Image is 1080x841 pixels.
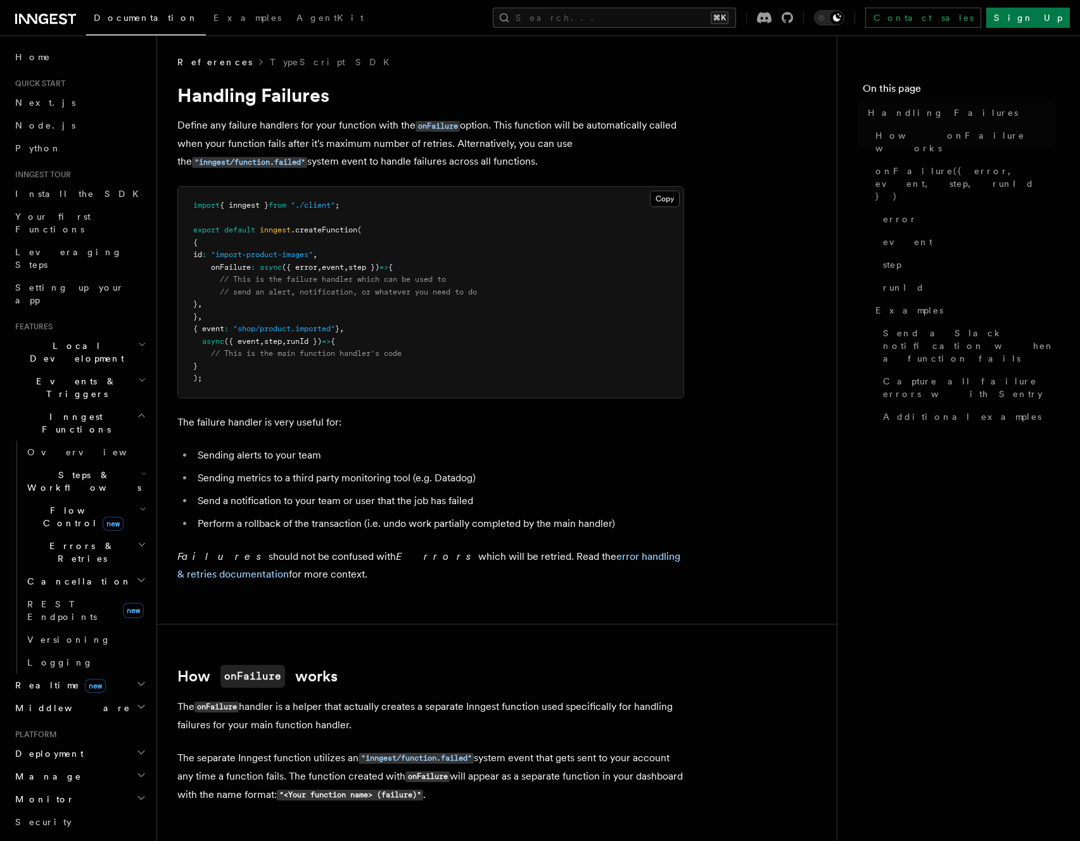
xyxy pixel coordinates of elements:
span: event [322,263,344,272]
span: error [883,213,917,225]
a: event [878,231,1055,253]
a: onFailure [416,119,460,131]
button: Steps & Workflows [22,464,149,499]
span: , [344,263,348,272]
span: Cancellation [22,575,132,588]
span: runId }) [286,337,322,346]
span: => [379,263,388,272]
button: Manage [10,765,149,788]
span: new [123,603,144,618]
kbd: ⌘K [711,11,728,24]
span: Setting up your app [15,282,124,305]
a: REST Endpointsnew [22,593,149,628]
a: Node.js [10,114,149,137]
span: export [193,225,220,234]
code: "inngest/function.failed" [359,753,474,764]
span: .createFunction [291,225,357,234]
span: Examples [875,304,943,317]
span: default [224,225,255,234]
p: The handler is a helper that actually creates a separate Inngest function used specifically for h... [177,698,684,734]
span: import [193,201,220,210]
button: Inngest Functions [10,405,149,441]
a: error handling & retries documentation [177,550,680,580]
span: { [193,238,198,247]
span: async [202,337,224,346]
span: AgentKit [296,13,364,23]
span: inngest [260,225,291,234]
span: ({ event [224,337,260,346]
span: } [193,312,198,321]
a: Contact sales [865,8,981,28]
span: , [198,312,202,321]
a: Setting up your app [10,276,149,312]
span: new [103,517,124,531]
li: Send a notification to your team or user that the job has failed [194,492,684,510]
code: onFailure [416,121,460,132]
span: References [177,56,252,68]
span: , [340,324,344,333]
span: { [331,337,335,346]
span: Documentation [94,13,198,23]
span: } [193,362,198,370]
a: Versioning [22,628,149,651]
p: The separate Inngest function utilizes an system event that gets sent to your account any time a ... [177,749,684,804]
a: Overview [22,441,149,464]
a: Examples [870,299,1055,322]
button: Toggle dark mode [814,10,844,25]
p: should not be confused with which will be retried. Read the for more context. [177,548,684,583]
button: Local Development [10,334,149,370]
code: onFailure [220,665,285,688]
span: Middleware [10,702,130,714]
span: { event [193,324,224,333]
span: "./client" [291,201,335,210]
span: // This is the failure handler which can be used to [220,275,446,284]
a: Handling Failures [863,101,1055,124]
span: Python [15,143,61,153]
a: Home [10,46,149,68]
a: step [878,253,1055,276]
span: , [317,263,322,272]
a: Documentation [86,4,206,35]
h1: Handling Failures [177,84,684,106]
a: runId [878,276,1055,299]
span: } [193,300,198,308]
span: onFailure({ error, event, step, runId }) [875,165,1055,203]
span: new [85,679,106,693]
a: Capture all failure errors with Sentry [878,370,1055,405]
code: onFailure [405,771,450,782]
span: ); [193,374,202,383]
button: Monitor [10,788,149,811]
span: Security [15,817,72,827]
code: "inngest/function.failed" [192,157,307,168]
span: Errors & Retries [22,540,137,565]
h4: On this page [863,81,1055,101]
span: Next.js [15,98,75,108]
span: ( [357,225,362,234]
span: step [883,258,901,271]
button: Middleware [10,697,149,719]
span: Steps & Workflows [22,469,141,494]
a: TypeScript SDK [270,56,397,68]
span: Your first Functions [15,212,91,234]
span: } [335,324,340,333]
button: Flow Controlnew [22,499,149,534]
li: Sending metrics to a third party monitoring tool (e.g. Datadog) [194,469,684,487]
span: : [224,324,229,333]
span: async [260,263,282,272]
span: Deployment [10,747,84,760]
button: Deployment [10,742,149,765]
span: Install the SDK [15,189,146,199]
a: How onFailure works [870,124,1055,160]
span: Monitor [10,793,75,806]
span: Handling Failures [868,106,1018,119]
span: Logging [27,657,93,667]
p: The failure handler is very useful for: [177,414,684,431]
span: : [251,263,255,272]
span: onFailure [211,263,251,272]
button: Cancellation [22,570,149,593]
span: Additional examples [883,410,1041,423]
a: error [878,208,1055,231]
span: Realtime [10,679,106,692]
span: step }) [348,263,379,272]
a: Security [10,811,149,833]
